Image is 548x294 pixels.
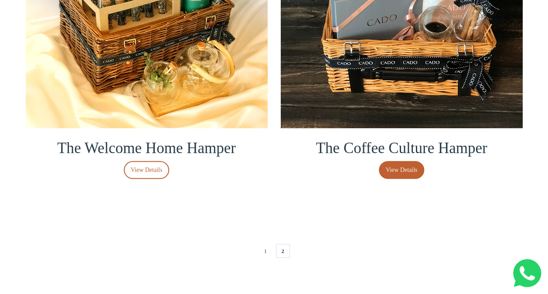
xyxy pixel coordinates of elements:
a: 1 [259,244,272,258]
a: View Details [379,161,425,179]
a: View Details [124,161,170,179]
img: Whatsapp [513,259,541,287]
span: View Details [386,165,418,175]
h3: The Coffee Culture Hamper [281,139,523,157]
h3: The Welcome Home Hamper [26,139,268,157]
span: View Details [131,165,163,175]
